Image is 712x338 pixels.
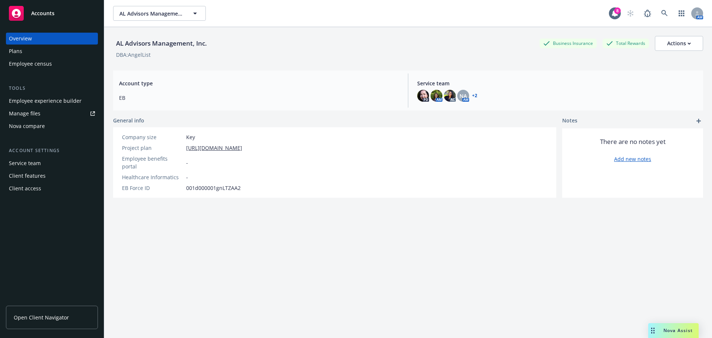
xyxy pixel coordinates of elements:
[6,33,98,45] a: Overview
[6,183,98,194] a: Client access
[113,6,206,21] button: AL Advisors Management, Inc.
[417,79,697,87] span: Service team
[6,45,98,57] a: Plans
[444,90,456,102] img: photo
[603,39,649,48] div: Total Rewards
[648,323,657,338] div: Drag to move
[186,159,188,167] span: -
[663,327,693,334] span: Nova Assist
[6,147,98,154] div: Account settings
[655,36,703,51] button: Actions
[614,155,651,163] a: Add new notes
[6,58,98,70] a: Employee census
[186,144,242,152] a: [URL][DOMAIN_NAME]
[9,120,45,132] div: Nova compare
[31,10,55,16] span: Accounts
[9,33,32,45] div: Overview
[122,173,183,181] div: Healthcare Informatics
[623,6,638,21] a: Start snowing
[472,93,477,98] a: +2
[657,6,672,21] a: Search
[122,144,183,152] div: Project plan
[459,92,467,100] span: NA
[600,137,666,146] span: There are no notes yet
[6,170,98,182] a: Client features
[9,108,40,119] div: Manage files
[667,36,691,50] div: Actions
[186,184,241,192] span: 001d000001gnLTZAA2
[648,323,699,338] button: Nova Assist
[186,133,195,141] span: Key
[540,39,597,48] div: Business Insurance
[186,173,188,181] span: -
[119,94,399,102] span: EB
[6,95,98,107] a: Employee experience builder
[113,117,144,124] span: General info
[14,314,69,321] span: Open Client Navigator
[417,90,429,102] img: photo
[6,85,98,92] div: Tools
[9,170,46,182] div: Client features
[9,58,52,70] div: Employee census
[9,183,41,194] div: Client access
[122,133,183,141] div: Company size
[6,157,98,169] a: Service team
[113,39,210,48] div: AL Advisors Management, Inc.
[614,7,621,14] div: 8
[122,155,183,170] div: Employee benefits portal
[9,157,41,169] div: Service team
[9,45,22,57] div: Plans
[431,90,442,102] img: photo
[6,3,98,24] a: Accounts
[9,95,82,107] div: Employee experience builder
[6,120,98,132] a: Nova compare
[122,184,183,192] div: EB Force ID
[116,51,151,59] div: DBA: AngelList
[694,117,703,125] a: add
[640,6,655,21] a: Report a Bug
[119,79,399,87] span: Account type
[562,117,577,125] span: Notes
[674,6,689,21] a: Switch app
[119,10,184,17] span: AL Advisors Management, Inc.
[6,108,98,119] a: Manage files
